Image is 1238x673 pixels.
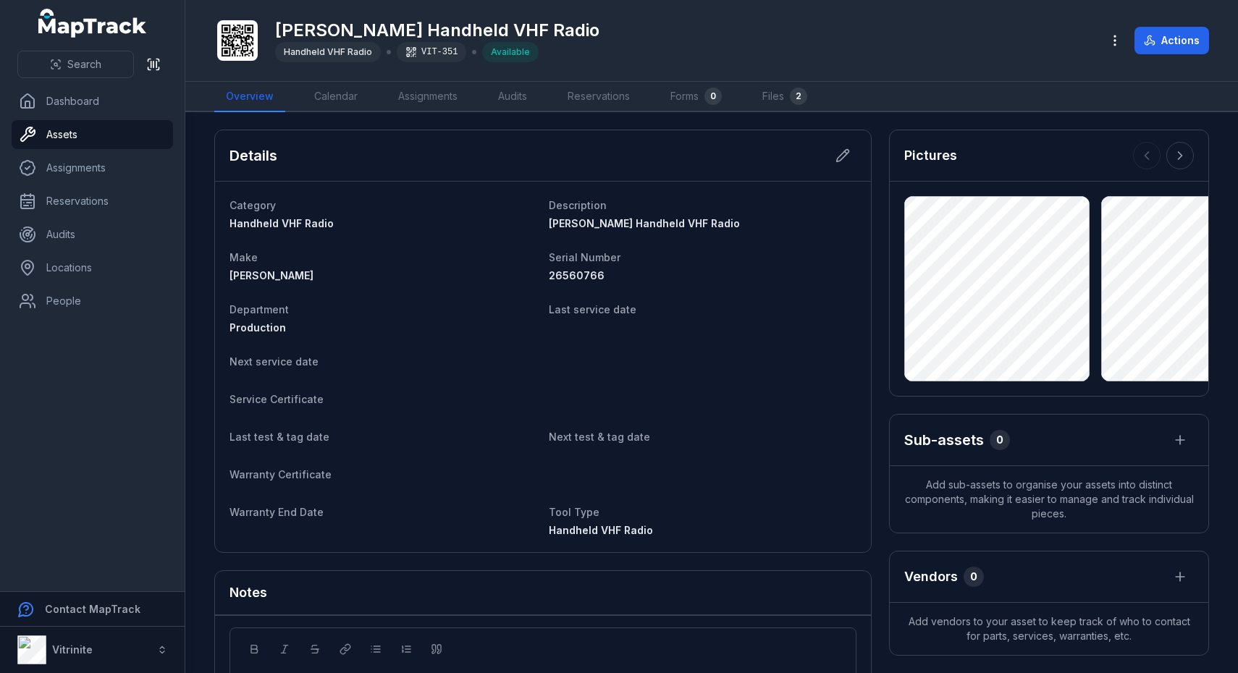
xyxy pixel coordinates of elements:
[284,46,372,57] span: Handheld VHF Radio
[482,42,539,62] div: Available
[890,603,1208,655] span: Add vendors to your asset to keep track of who to contact for parts, services, warranties, etc.
[230,468,332,481] span: Warranty Certificate
[790,88,807,105] div: 2
[230,303,289,316] span: Department
[556,82,641,112] a: Reservations
[549,217,740,229] span: [PERSON_NAME] Handheld VHF Radio
[387,82,469,112] a: Assignments
[12,287,173,316] a: People
[964,567,984,587] div: 0
[549,524,653,536] span: Handheld VHF Radio
[397,42,466,62] div: VIT-351
[12,120,173,149] a: Assets
[230,393,324,405] span: Service Certificate
[751,82,819,112] a: Files2
[230,217,334,229] span: Handheld VHF Radio
[230,355,319,368] span: Next service date
[12,187,173,216] a: Reservations
[904,145,957,166] h3: Pictures
[890,466,1208,533] span: Add sub-assets to organise your assets into distinct components, making it easier to manage and t...
[704,88,722,105] div: 0
[549,506,599,518] span: Tool Type
[549,303,636,316] span: Last service date
[230,269,313,282] span: [PERSON_NAME]
[904,430,984,450] h2: Sub-assets
[230,321,286,334] span: Production
[303,82,369,112] a: Calendar
[659,82,733,112] a: Forms0
[45,603,140,615] strong: Contact MapTrack
[904,567,958,587] h3: Vendors
[549,199,607,211] span: Description
[38,9,147,38] a: MapTrack
[12,220,173,249] a: Audits
[1134,27,1209,54] button: Actions
[549,431,650,443] span: Next test & tag date
[549,251,620,263] span: Serial Number
[230,431,329,443] span: Last test & tag date
[12,153,173,182] a: Assignments
[12,253,173,282] a: Locations
[12,87,173,116] a: Dashboard
[230,583,267,603] h3: Notes
[990,430,1010,450] div: 0
[275,19,599,42] h1: [PERSON_NAME] Handheld VHF Radio
[67,57,101,72] span: Search
[230,199,276,211] span: Category
[487,82,539,112] a: Audits
[549,269,605,282] span: 26560766
[214,82,285,112] a: Overview
[230,506,324,518] span: Warranty End Date
[230,251,258,263] span: Make
[230,145,277,166] h2: Details
[17,51,134,78] button: Search
[52,643,93,656] strong: Vitrinite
